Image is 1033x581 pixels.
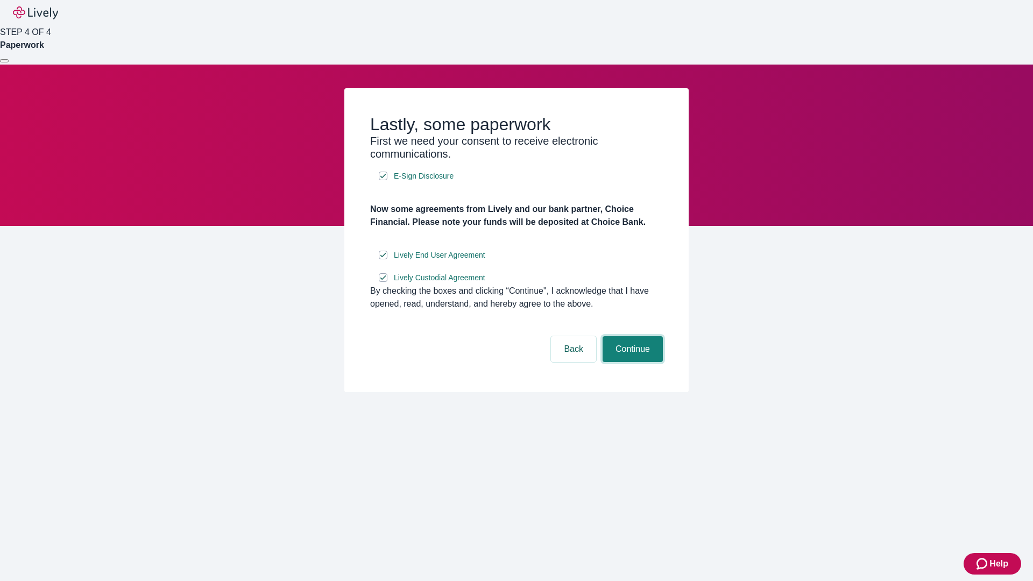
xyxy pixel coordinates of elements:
span: Lively Custodial Agreement [394,272,485,284]
h2: Lastly, some paperwork [370,114,663,134]
span: E-Sign Disclosure [394,171,454,182]
span: Help [989,557,1008,570]
a: e-sign disclosure document [392,271,487,285]
img: Lively [13,6,58,19]
button: Back [551,336,596,362]
a: e-sign disclosure document [392,249,487,262]
svg: Zendesk support icon [977,557,989,570]
button: Continue [603,336,663,362]
span: Lively End User Agreement [394,250,485,261]
a: e-sign disclosure document [392,169,456,183]
div: By checking the boxes and clicking “Continue", I acknowledge that I have opened, read, understand... [370,285,663,310]
h3: First we need your consent to receive electronic communications. [370,134,663,160]
h4: Now some agreements from Lively and our bank partner, Choice Financial. Please note your funds wi... [370,203,663,229]
button: Zendesk support iconHelp [964,553,1021,575]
